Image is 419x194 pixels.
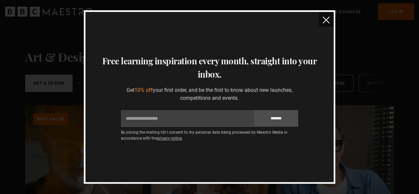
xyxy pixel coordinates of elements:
[134,87,153,93] span: 10% off
[121,86,298,102] p: Get your first order, and be the first to know about new launches, competitions and events.
[157,136,182,141] a: privacy notice
[319,12,334,27] button: close
[121,129,298,141] p: By joining the mailing list I consent to my personal data being processed by Maestro Media in acc...
[93,54,326,81] h3: Free learning inspiration every month, straight into your inbox.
